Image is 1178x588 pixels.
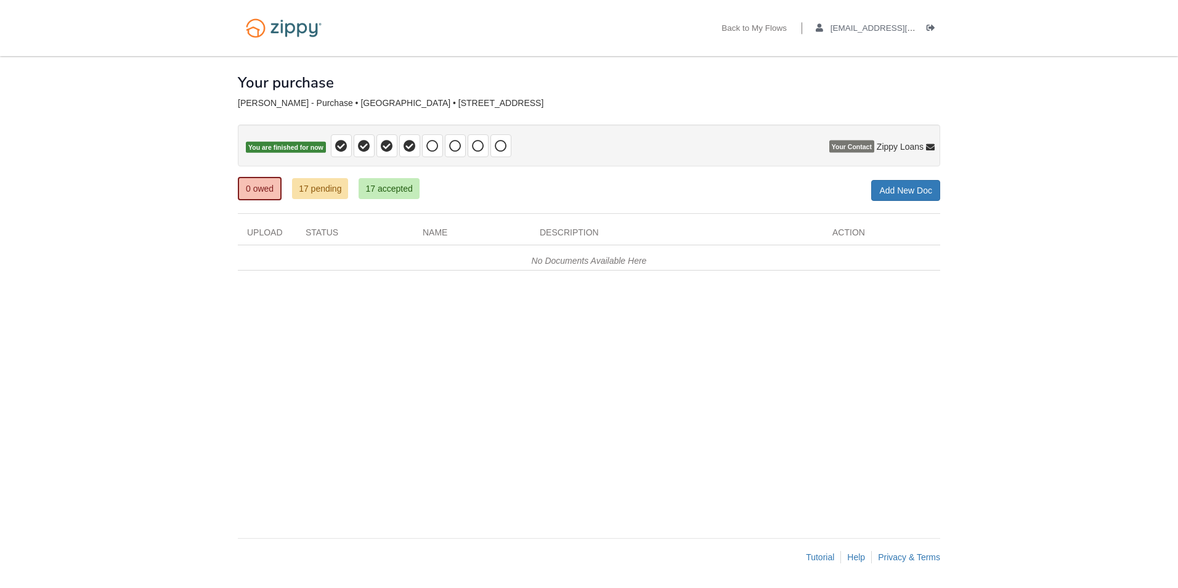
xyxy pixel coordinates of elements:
[871,180,940,201] a: Add New Doc
[823,226,940,245] div: Action
[413,226,530,245] div: Name
[829,141,874,153] span: Your Contact
[530,226,823,245] div: Description
[296,226,413,245] div: Status
[877,141,924,153] span: Zippy Loans
[238,226,296,245] div: Upload
[238,98,940,108] div: [PERSON_NAME] - Purchase • [GEOGRAPHIC_DATA] • [STREET_ADDRESS]
[831,23,972,33] span: s.dorsey5@hotmail.com
[238,177,282,200] a: 0 owed
[532,256,647,266] em: No Documents Available Here
[238,75,334,91] h1: Your purchase
[927,23,940,36] a: Log out
[847,552,865,562] a: Help
[878,552,940,562] a: Privacy & Terms
[721,23,787,36] a: Back to My Flows
[246,142,326,153] span: You are finished for now
[238,12,330,44] img: Logo
[806,552,834,562] a: Tutorial
[359,178,419,199] a: 17 accepted
[816,23,972,36] a: edit profile
[292,178,348,199] a: 17 pending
